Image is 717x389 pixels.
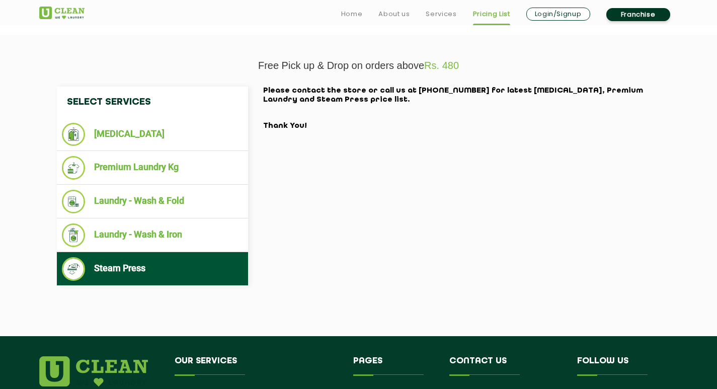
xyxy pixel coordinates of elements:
img: logo.png [39,356,148,386]
a: About us [378,8,410,20]
a: Franchise [606,8,670,21]
h4: Follow us [577,356,666,375]
h4: Pages [353,356,434,375]
p: Free Pick up & Drop on orders above [39,60,678,71]
a: Login/Signup [526,8,590,21]
img: UClean Laundry and Dry Cleaning [39,7,85,19]
li: [MEDICAL_DATA] [62,123,243,146]
li: Steam Press [62,257,243,281]
h4: Our Services [175,356,339,375]
img: Steam Press [62,257,86,281]
li: Laundry - Wash & Iron [62,223,243,247]
img: Dry Cleaning [62,123,86,146]
a: Pricing List [473,8,510,20]
span: Rs. 480 [424,60,459,71]
a: Services [426,8,456,20]
h2: Please contact the store or call us at [PHONE_NUMBER] for latest [MEDICAL_DATA], Premium Laundry ... [263,87,661,131]
li: Premium Laundry Kg [62,156,243,180]
a: Home [341,8,363,20]
img: Laundry - Wash & Fold [62,190,86,213]
img: Premium Laundry Kg [62,156,86,180]
h4: Select Services [57,87,248,118]
img: Laundry - Wash & Iron [62,223,86,247]
h4: Contact us [449,356,562,375]
li: Laundry - Wash & Fold [62,190,243,213]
